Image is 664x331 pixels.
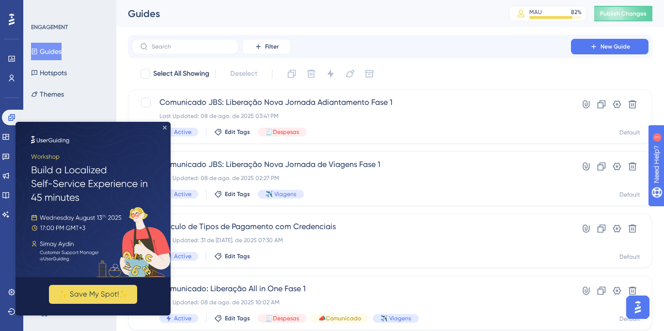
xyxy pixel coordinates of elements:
span: ✈️ Viagens [380,314,411,322]
button: New Guide [571,39,648,54]
div: Close Preview [147,4,151,8]
span: Active [174,190,191,198]
div: Guides [128,7,485,20]
button: Themes [31,85,64,103]
div: 1 [67,5,70,13]
span: Comunicado JBS: Liberação Nova Jornada de Viagens Fase 1 [159,159,543,170]
span: New Guide [601,43,630,50]
div: Default [619,253,640,261]
span: 🧾Despesas [266,314,299,322]
button: Edit Tags [214,190,250,198]
div: Default [619,191,640,199]
button: Edit Tags [214,252,250,260]
span: Need Help? [23,2,61,14]
span: Select All Showing [153,68,209,80]
iframe: UserGuiding AI Assistant Launcher [623,293,652,322]
div: ENGAGEMENT [31,23,68,31]
span: Active [174,128,191,136]
span: Deselect [230,68,257,80]
div: Last Updated: 08 de ago. de 2025 02:27 PM [159,174,543,182]
span: 🧾Despesas [266,128,299,136]
div: MAU [529,8,542,16]
span: Edit Tags [225,128,250,136]
span: Comunicado: Liberação All in One Fase 1 [159,283,543,295]
span: Vínculo de Tipos de Pagamento com Credenciais [159,221,543,232]
button: ✨ Save My Spot!✨ [33,163,122,182]
span: Edit Tags [225,190,250,198]
span: Edit Tags [225,314,250,322]
input: Search [152,43,230,50]
div: Last Updated: 08 de ago. de 2025 10:02 AM [159,298,543,306]
span: ✈️ Viagens [266,190,296,198]
button: Hotspots [31,64,67,82]
div: 82 % [571,8,582,16]
div: Default [619,315,640,323]
button: Publish Changes [594,6,652,21]
button: Guides [31,43,62,60]
button: Edit Tags [214,314,250,322]
button: Edit Tags [214,128,250,136]
button: Filter [242,39,291,54]
span: Active [174,314,191,322]
span: Filter [265,43,279,50]
div: Last Updated: 31 de [DATE]. de 2025 07:30 AM [159,236,543,244]
span: Edit Tags [225,252,250,260]
span: Publish Changes [600,10,647,17]
div: Default [619,129,640,136]
span: 📣Comunicado [318,314,361,322]
span: Active [174,252,191,260]
button: Deselect [221,65,266,83]
div: Last Updated: 08 de ago. de 2025 03:41 PM [159,112,543,120]
span: Comunicado JBS: Liberação Nova Jornada Adiantamento Fase 1 [159,97,543,108]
